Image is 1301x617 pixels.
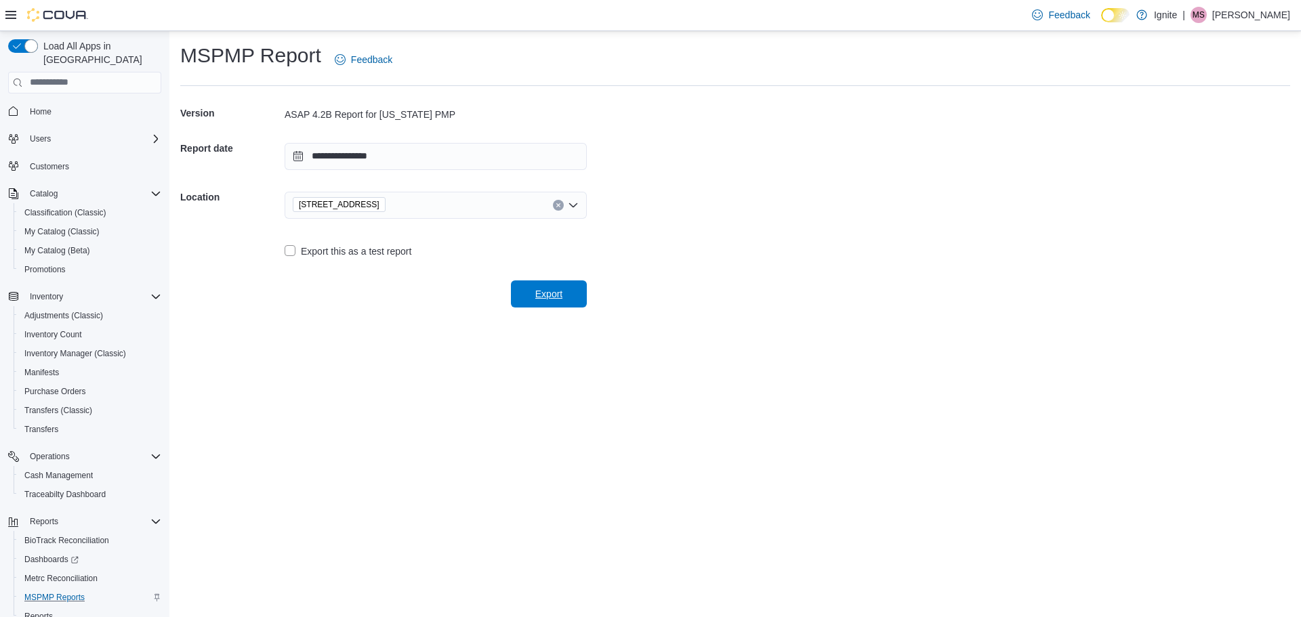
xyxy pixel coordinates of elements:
span: Home [30,106,51,117]
button: BioTrack Reconciliation [14,531,167,550]
button: Inventory Count [14,325,167,344]
a: Classification (Classic) [19,205,112,221]
button: Adjustments (Classic) [14,306,167,325]
button: Promotions [14,260,167,279]
a: Inventory Manager (Classic) [19,345,131,362]
button: Reports [3,512,167,531]
div: ASAP 4.2B Report for [US_STATE] PMP [285,108,587,121]
a: Dashboards [19,551,84,568]
span: Inventory [24,289,161,305]
span: Metrc Reconciliation [24,573,98,584]
button: Purchase Orders [14,382,167,401]
span: MSPMP Reports [19,589,161,605]
a: MSPMP Reports [19,589,90,605]
a: Transfers [19,421,64,438]
span: Transfers [24,424,58,435]
span: Inventory Count [19,326,161,343]
span: Users [24,131,161,147]
a: Customers [24,158,75,175]
span: MSPMP Reports [24,592,85,603]
span: [STREET_ADDRESS] [299,198,379,211]
span: Inventory Manager (Classic) [24,348,126,359]
span: Inventory Manager (Classic) [19,345,161,362]
span: Customers [30,161,69,172]
span: BioTrack Reconciliation [24,535,109,546]
h5: Report date [180,135,282,162]
a: Cash Management [19,467,98,484]
a: Dashboards [14,550,167,569]
span: Dashboards [19,551,161,568]
span: Inventory Count [24,329,82,340]
button: Home [3,102,167,121]
span: 2172 A Street [293,197,386,212]
button: Users [24,131,56,147]
span: Reports [30,516,58,527]
span: Reports [24,513,161,530]
button: My Catalog (Beta) [14,241,167,260]
span: MS [1193,7,1205,23]
span: Traceabilty Dashboard [19,486,161,503]
button: Customers [3,156,167,176]
span: Export [535,287,562,301]
span: Manifests [19,364,161,381]
a: My Catalog (Beta) [19,242,96,259]
a: Feedback [329,46,398,73]
span: Transfers (Classic) [24,405,92,416]
a: Purchase Orders [19,383,91,400]
button: Manifests [14,363,167,382]
a: Manifests [19,364,64,381]
a: Traceabilty Dashboard [19,486,111,503]
span: Metrc Reconciliation [19,570,161,587]
button: My Catalog (Classic) [14,222,167,241]
span: Transfers (Classic) [19,402,161,419]
span: Operations [30,451,70,462]
p: | [1182,7,1185,23]
label: Export this as a test report [285,243,411,259]
a: Transfers (Classic) [19,402,98,419]
button: Clear input [553,200,564,211]
span: Purchase Orders [24,386,86,397]
span: Inventory [30,291,63,302]
button: Metrc Reconciliation [14,569,167,588]
img: Cova [27,8,88,22]
a: Feedback [1027,1,1095,28]
span: Catalog [24,186,161,202]
button: Traceabilty Dashboard [14,485,167,504]
a: Promotions [19,261,71,278]
span: Adjustments (Classic) [19,307,161,324]
span: My Catalog (Classic) [24,226,100,237]
button: Reports [24,513,64,530]
button: Export [511,280,587,307]
h1: MSPMP Report [180,42,321,69]
p: Ignite [1154,7,1177,23]
span: Users [30,133,51,144]
span: Purchase Orders [19,383,161,400]
span: Traceabilty Dashboard [24,489,106,500]
span: Load All Apps in [GEOGRAPHIC_DATA] [38,39,161,66]
span: BioTrack Reconciliation [19,532,161,549]
input: Dark Mode [1101,8,1130,22]
span: Dark Mode [1101,22,1102,23]
span: Feedback [351,53,392,66]
span: Feedback [1048,8,1090,22]
span: Home [24,103,161,120]
button: Catalog [3,184,167,203]
h5: Location [180,184,282,211]
button: Classification (Classic) [14,203,167,222]
span: Promotions [19,261,161,278]
button: Users [3,129,167,148]
a: Inventory Count [19,326,87,343]
span: Manifests [24,367,59,378]
button: Inventory Manager (Classic) [14,344,167,363]
span: Operations [24,448,161,465]
span: Adjustments (Classic) [24,310,103,321]
a: BioTrack Reconciliation [19,532,115,549]
span: Dashboards [24,554,79,565]
input: Press the down key to open a popover containing a calendar. [285,143,587,170]
button: Operations [24,448,75,465]
button: Inventory [3,287,167,306]
span: Cash Management [24,470,93,481]
span: Classification (Classic) [19,205,161,221]
a: Home [24,104,57,120]
span: Catalog [30,188,58,199]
